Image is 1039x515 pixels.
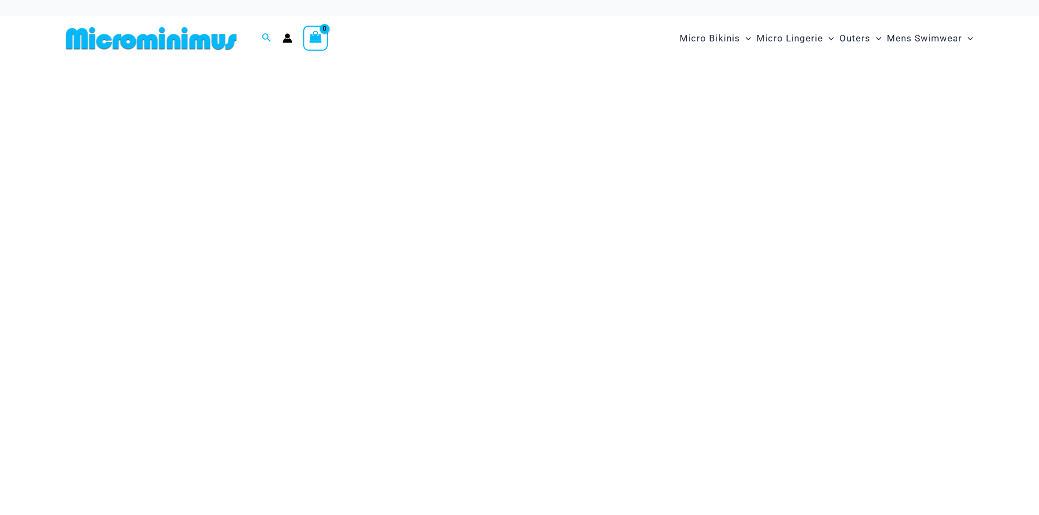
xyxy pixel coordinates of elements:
a: Micro LingerieMenu ToggleMenu Toggle [754,22,837,55]
nav: Site Navigation [675,20,978,57]
a: View Shopping Cart, empty [303,26,328,51]
span: Menu Toggle [823,25,834,52]
span: Micro Lingerie [756,25,823,52]
span: Micro Bikinis [680,25,740,52]
span: Outers [839,25,870,52]
a: OutersMenu ToggleMenu Toggle [837,22,884,55]
a: Micro BikinisMenu ToggleMenu Toggle [677,22,754,55]
a: Search icon link [262,32,272,45]
span: Menu Toggle [740,25,751,52]
span: Mens Swimwear [887,25,962,52]
a: Account icon link [283,33,292,43]
a: Mens SwimwearMenu ToggleMenu Toggle [884,22,976,55]
span: Menu Toggle [962,25,973,52]
span: Menu Toggle [870,25,881,52]
img: MM SHOP LOGO FLAT [62,26,241,51]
